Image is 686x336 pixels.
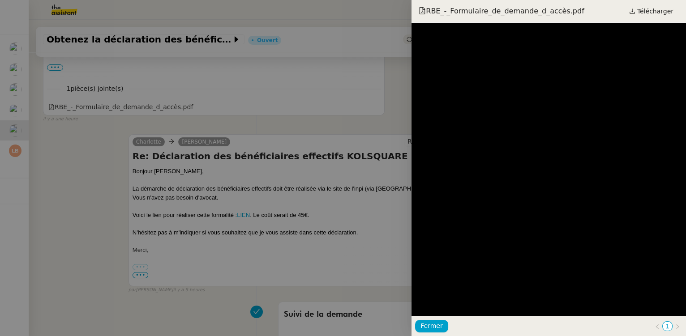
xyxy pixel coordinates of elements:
a: Télécharger [624,5,679,17]
span: Télécharger [637,5,673,17]
button: Page précédente [652,321,662,331]
button: Page suivante [673,321,682,331]
span: Fermer [420,321,442,331]
li: 1 [662,321,673,331]
button: Fermer [415,320,448,332]
a: 1 [663,322,672,331]
span: RBE_-_Formulaire_de_demande_d_accès.pdf [419,6,584,16]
